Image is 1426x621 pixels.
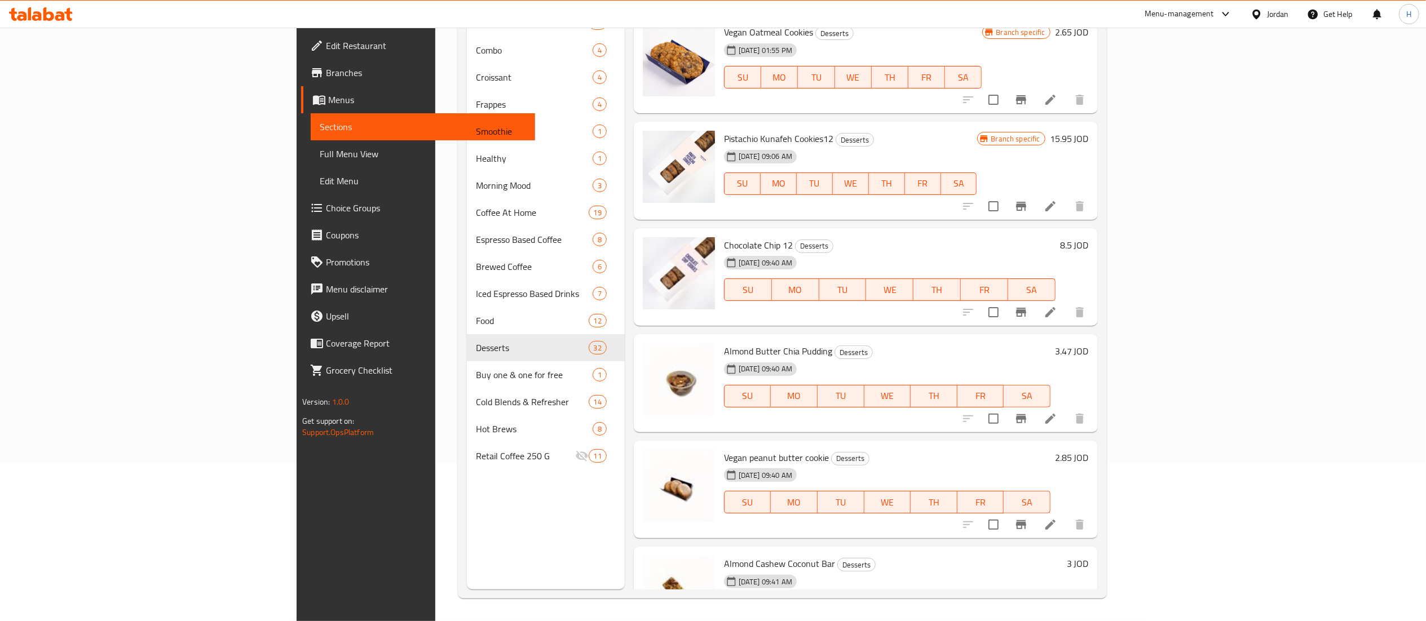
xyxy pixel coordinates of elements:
span: WE [837,175,864,192]
span: MO [776,282,815,298]
span: Promotions [326,255,526,269]
span: [DATE] 09:41 AM [734,576,797,587]
button: SA [941,172,977,195]
a: Branches [301,59,535,86]
span: SA [946,175,973,192]
div: Desserts [476,341,588,354]
button: delete [1066,299,1093,326]
button: FR [908,66,945,88]
button: TU [797,172,833,195]
button: WE [864,385,911,407]
div: Food [476,314,588,327]
span: Menu disclaimer [326,282,526,296]
button: TU [818,491,864,513]
span: Upsell [326,309,526,323]
a: Edit Menu [311,167,535,194]
span: MO [766,69,793,86]
a: Edit Restaurant [301,32,535,59]
span: SU [729,494,766,511]
span: Get support on: [302,414,354,428]
nav: Menu sections [467,5,625,474]
img: Pistachio Kunafeh Cookies12 [643,131,715,203]
span: 1 [593,370,606,380]
button: Branch-specific-item [1008,405,1035,432]
span: Combo [476,43,592,57]
div: items [589,206,607,219]
span: Full Menu View [320,147,526,161]
button: WE [866,278,913,301]
img: Vegan peanut butter cookie [643,450,715,522]
button: SU [724,278,772,301]
span: FR [910,175,937,192]
a: Coverage Report [301,330,535,357]
h6: 15.95 JOD [1050,131,1089,147]
span: Version: [302,394,330,409]
div: Hot Brews [476,422,592,436]
img: Chocolate Chip 12 [643,237,715,309]
button: SU [724,385,771,407]
h6: 2.85 JOD [1055,450,1089,465]
a: Full Menu View [311,140,535,167]
span: TH [876,69,904,86]
span: Healthy [476,152,592,165]
div: items [593,70,607,84]
a: Menu disclaimer [301,276,535,303]
span: [DATE] 01:55 PM [734,45,797,56]
button: TU [798,66,835,88]
span: Grocery Checklist [326,363,526,377]
span: Croissant [476,70,592,84]
button: SU [724,172,761,195]
div: Croissant4 [467,64,625,91]
button: TH [872,66,908,88]
span: 14 [589,397,606,407]
span: SU [729,388,766,404]
span: Desserts [838,558,875,571]
button: delete [1066,193,1093,220]
button: Branch-specific-item [1008,193,1035,220]
span: SU [729,282,767,298]
span: Select to update [982,88,1005,112]
span: TU [822,494,860,511]
span: TH [918,282,956,298]
div: Food12 [467,307,625,334]
button: Branch-specific-item [1008,511,1035,538]
span: 8 [593,234,606,245]
div: items [593,287,607,300]
span: FR [913,69,941,86]
span: Branch specific [987,134,1045,144]
span: Brewed Coffee [476,260,592,273]
span: WE [871,282,909,298]
span: Edit Restaurant [326,39,526,52]
span: Morning Mood [476,179,592,192]
span: Retail Coffee 250 G [476,449,575,463]
button: SA [1008,278,1056,301]
div: items [593,422,607,436]
span: Select to update [982,407,1005,431]
span: TU [801,175,828,192]
span: TH [915,494,953,511]
button: TU [818,385,864,407]
div: items [593,179,607,192]
div: Desserts [836,133,874,147]
img: Vegan Oatmeal Cookies [643,24,715,96]
div: Combo4 [467,37,625,64]
span: WE [840,69,867,86]
div: Cold Blends & Refresher [476,395,588,409]
div: Jordan [1267,8,1289,20]
button: TH [911,491,957,513]
span: SA [1013,282,1051,298]
span: Sections [320,120,526,134]
span: SU [729,175,756,192]
span: Vegan Oatmeal Cookies [724,24,813,41]
button: MO [771,385,818,407]
span: 4 [593,45,606,56]
button: delete [1066,511,1093,538]
span: Desserts [835,346,872,359]
span: MO [775,388,813,404]
span: 3 [593,180,606,191]
span: Choice Groups [326,201,526,215]
span: H [1406,8,1411,20]
div: Brewed Coffee6 [467,253,625,280]
a: Edit menu item [1044,199,1057,213]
